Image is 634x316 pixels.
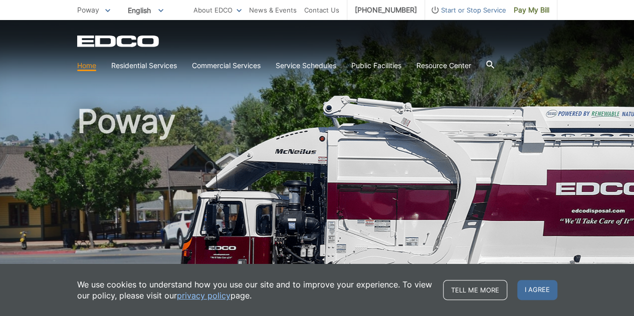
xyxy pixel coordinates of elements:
a: EDCD logo. Return to the homepage. [77,35,160,47]
span: English [120,2,171,19]
a: Resource Center [416,60,471,71]
a: Home [77,60,96,71]
a: Residential Services [111,60,177,71]
p: We use cookies to understand how you use our site and to improve your experience. To view our pol... [77,279,433,301]
a: Tell me more [443,280,507,300]
a: Commercial Services [192,60,261,71]
a: Service Schedules [276,60,336,71]
a: About EDCO [193,5,242,16]
span: Poway [77,6,99,14]
a: News & Events [249,5,297,16]
a: privacy policy [177,290,231,301]
span: Pay My Bill [514,5,549,16]
a: Contact Us [304,5,339,16]
a: Public Facilities [351,60,401,71]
